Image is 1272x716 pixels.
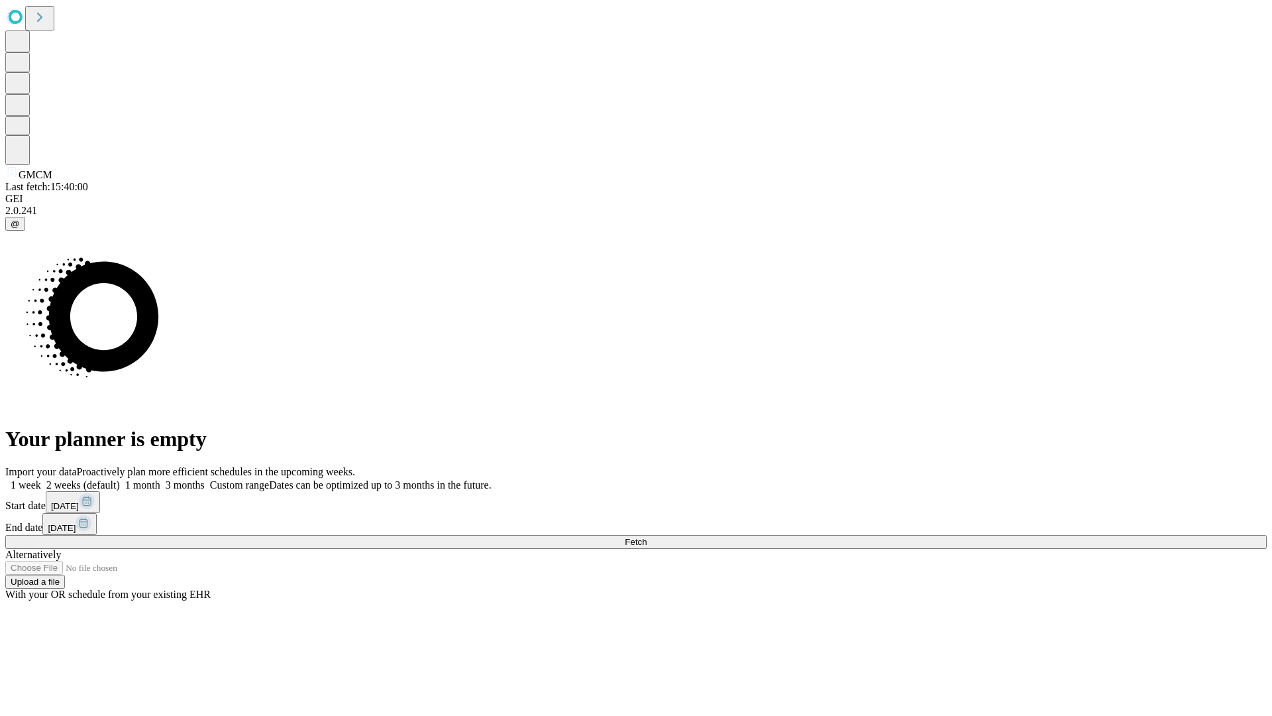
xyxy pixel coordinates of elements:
[269,479,491,491] span: Dates can be optimized up to 3 months in the future.
[5,427,1267,451] h1: Your planner is empty
[51,501,79,511] span: [DATE]
[11,479,41,491] span: 1 week
[5,193,1267,205] div: GEI
[46,491,100,513] button: [DATE]
[77,466,355,477] span: Proactively plan more efficient schedules in the upcoming weeks.
[210,479,269,491] span: Custom range
[166,479,205,491] span: 3 months
[48,523,76,533] span: [DATE]
[5,513,1267,535] div: End date
[46,479,120,491] span: 2 weeks (default)
[5,575,65,589] button: Upload a file
[19,169,52,180] span: GMCM
[5,466,77,477] span: Import your data
[5,205,1267,217] div: 2.0.241
[5,549,61,560] span: Alternatively
[5,491,1267,513] div: Start date
[5,589,211,600] span: With your OR schedule from your existing EHR
[42,513,97,535] button: [DATE]
[5,181,88,192] span: Last fetch: 15:40:00
[5,217,25,231] button: @
[11,219,20,229] span: @
[125,479,160,491] span: 1 month
[625,537,647,547] span: Fetch
[5,535,1267,549] button: Fetch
